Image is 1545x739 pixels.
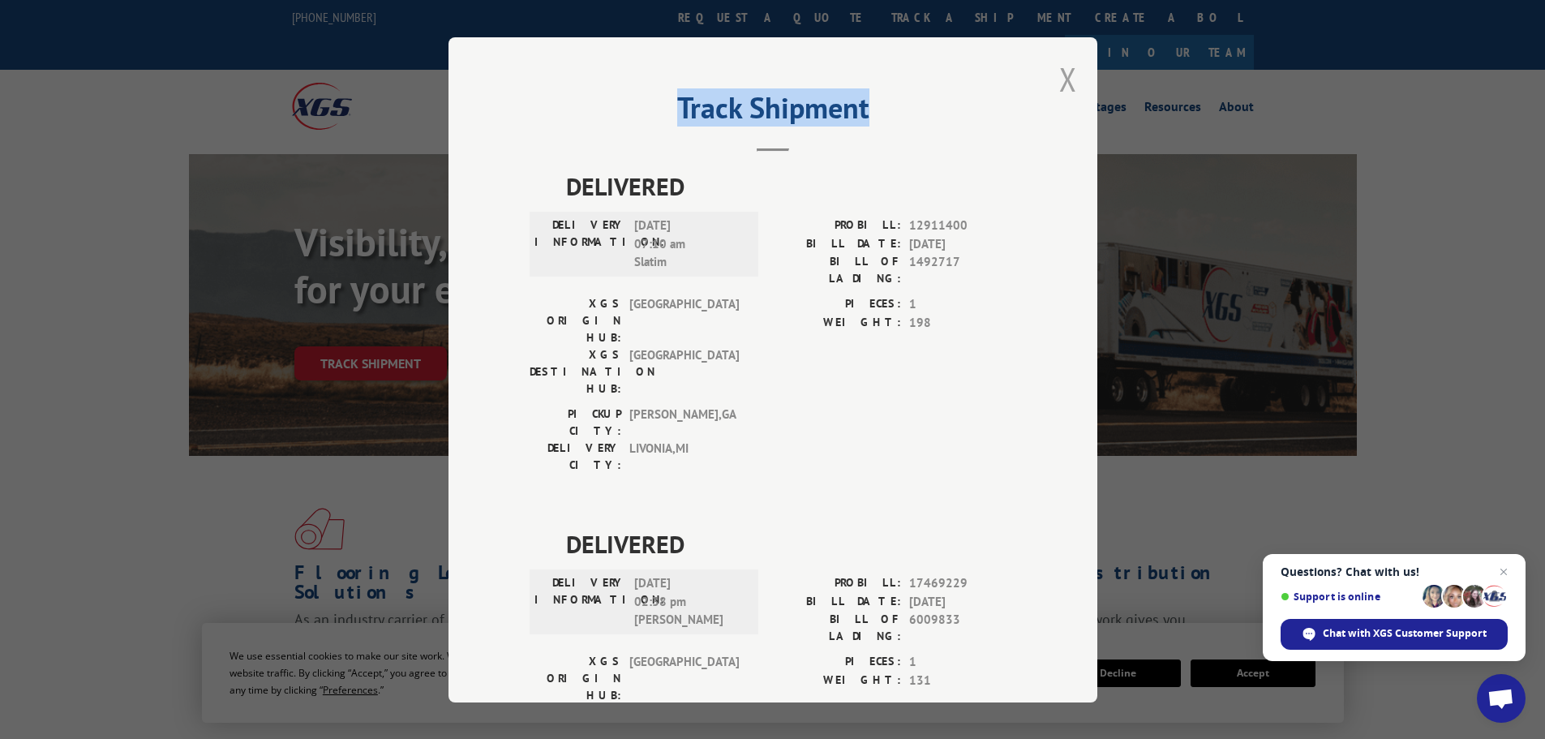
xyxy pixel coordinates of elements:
span: 1 [909,653,1016,672]
label: BILL OF LADING: [773,611,901,645]
label: DELIVERY INFORMATION: [534,574,626,629]
span: [DATE] 07:10 am Slatim [634,217,744,272]
span: LIVONIA , MI [629,440,739,474]
label: PROBILL: [773,217,901,235]
label: PIECES: [773,295,901,314]
span: [GEOGRAPHIC_DATA] [629,346,739,397]
span: Chat with XGS Customer Support [1323,626,1487,641]
label: PIECES: [773,653,901,672]
label: PICKUP CITY: [530,406,621,440]
span: [PERSON_NAME] , GA [629,406,739,440]
h2: Track Shipment [530,97,1016,127]
span: DELIVERED [566,168,1016,204]
label: DELIVERY CITY: [530,440,621,474]
div: Open chat [1477,674,1526,723]
span: 1 [909,295,1016,314]
div: Chat with XGS Customer Support [1281,619,1508,650]
span: 17469229 [909,574,1016,593]
span: [GEOGRAPHIC_DATA] [629,653,739,704]
label: XGS DESTINATION HUB: [530,346,621,397]
span: Close chat [1494,562,1513,582]
span: 131 [909,671,1016,690]
span: 1492717 [909,253,1016,287]
label: XGS ORIGIN HUB: [530,653,621,704]
label: WEIGHT: [773,313,901,332]
button: Close modal [1059,58,1077,101]
span: DELIVERED [566,526,1016,562]
span: Support is online [1281,591,1417,603]
label: BILL OF LADING: [773,253,901,287]
span: [DATE] 02:38 pm [PERSON_NAME] [634,574,744,629]
span: [DATE] [909,234,1016,253]
label: BILL DATE: [773,234,901,253]
label: WEIGHT: [773,671,901,690]
label: XGS ORIGIN HUB: [530,295,621,346]
label: BILL DATE: [773,592,901,611]
label: PROBILL: [773,574,901,593]
span: [GEOGRAPHIC_DATA] [629,295,739,346]
span: 198 [909,313,1016,332]
span: [DATE] [909,592,1016,611]
span: Questions? Chat with us! [1281,565,1508,578]
label: DELIVERY INFORMATION: [534,217,626,272]
span: 6009833 [909,611,1016,645]
span: 12911400 [909,217,1016,235]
